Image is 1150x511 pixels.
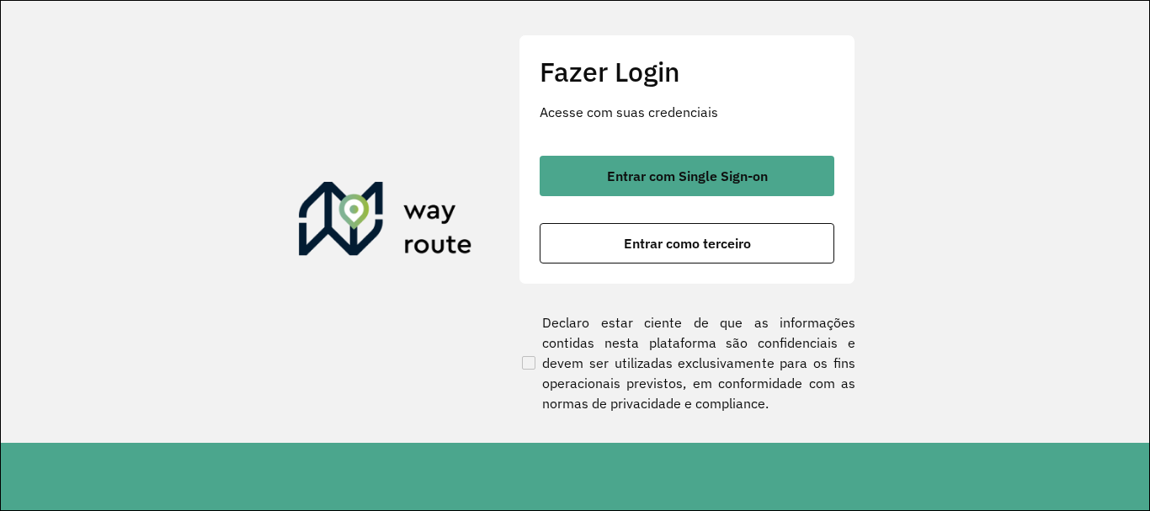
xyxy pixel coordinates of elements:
button: button [540,156,834,196]
span: Entrar com Single Sign-on [607,169,768,183]
p: Acesse com suas credenciais [540,102,834,122]
img: Roteirizador AmbevTech [299,182,472,263]
label: Declaro estar ciente de que as informações contidas nesta plataforma são confidenciais e devem se... [519,312,855,413]
button: button [540,223,834,263]
span: Entrar como terceiro [624,237,751,250]
h2: Fazer Login [540,56,834,88]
